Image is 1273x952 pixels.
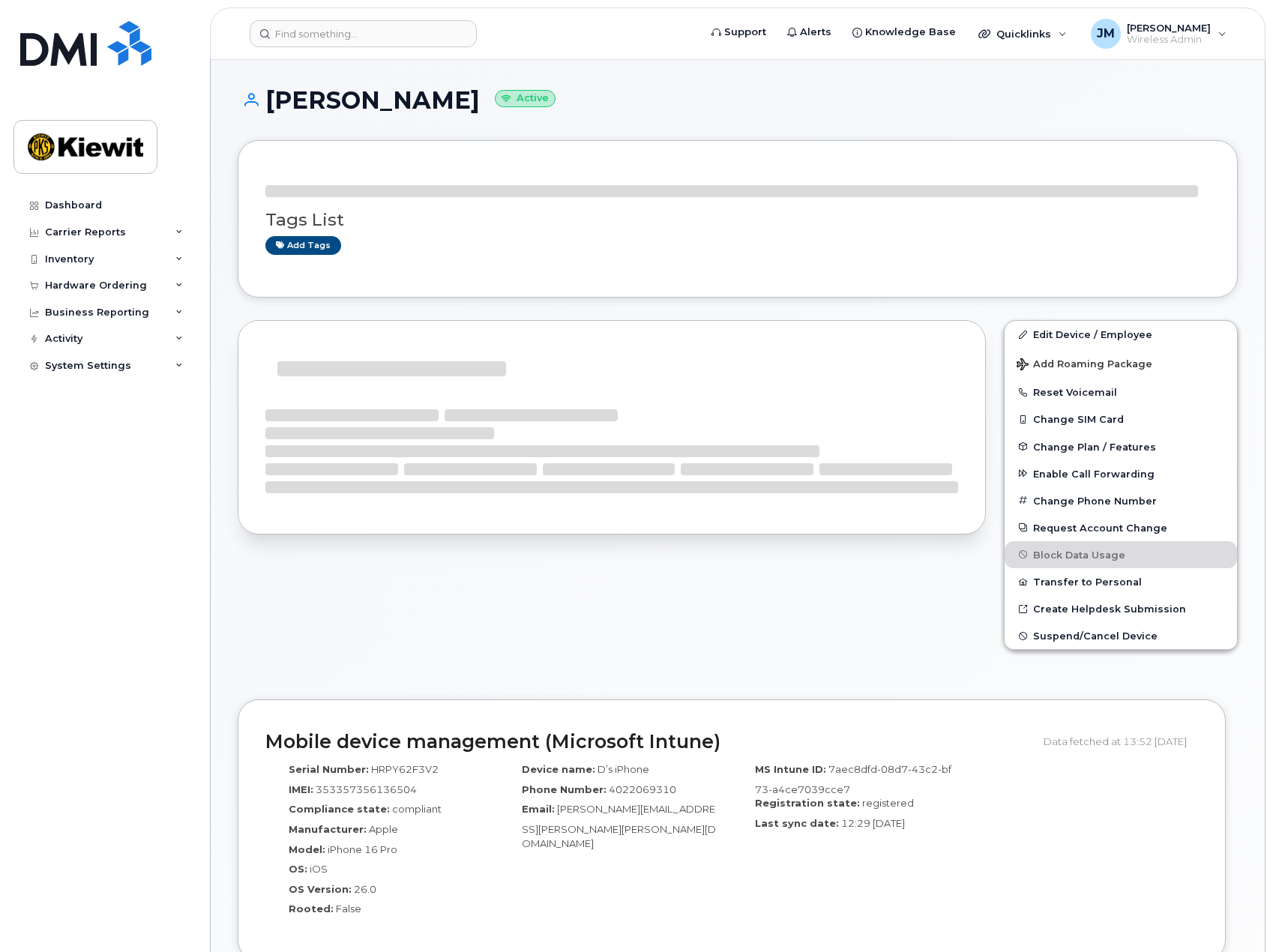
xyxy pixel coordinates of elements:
[522,762,595,777] label: Device name:
[609,783,676,795] span: 4022069310
[289,822,367,837] label: Manufacturer:
[289,902,334,916] label: Rooted:
[289,802,390,816] label: Compliance state:
[1044,727,1198,756] div: Data fetched at 13:52 [DATE]
[755,762,826,777] label: MS Intune ID:
[265,211,1210,229] h3: Tags List
[1005,348,1237,379] button: Add Roaming Package
[755,763,951,795] span: 7aec8dfd-08d7-43c2-bf73-a4ce7039cce7
[265,236,341,255] a: Add tags
[392,803,442,815] span: compliant
[1005,568,1237,595] button: Transfer to Personal
[1005,541,1237,568] button: Block Data Usage
[310,863,328,875] span: iOS
[371,763,439,775] span: HRPY62F3V2
[1017,358,1152,373] span: Add Roaming Package
[841,817,905,829] span: 12:29 [DATE]
[1005,406,1237,433] button: Change SIM Card
[289,882,352,897] label: OS Version:
[755,796,860,810] label: Registration state:
[289,783,313,797] label: IMEI:
[354,883,376,895] span: 26.0
[265,732,1032,753] h2: Mobile device management (Microsoft Intune)
[522,803,716,849] span: [PERSON_NAME][EMAIL_ADDRESS][PERSON_NAME][PERSON_NAME][DOMAIN_NAME]
[238,87,1238,113] h1: [PERSON_NAME]
[289,843,325,857] label: Model:
[316,783,417,795] span: 353357356136504
[862,797,914,809] span: registered
[1033,630,1158,642] span: Suspend/Cancel Device
[522,783,607,797] label: Phone Number:
[289,762,369,777] label: Serial Number:
[1005,321,1237,348] a: Edit Device / Employee
[336,903,361,915] span: False
[1005,487,1237,514] button: Change Phone Number
[1005,622,1237,649] button: Suspend/Cancel Device
[369,823,398,835] span: Apple
[1005,460,1237,487] button: Enable Call Forwarding
[755,816,839,831] label: Last sync date:
[328,843,397,855] span: iPhone 16 Pro
[289,862,307,876] label: OS:
[1005,433,1237,460] button: Change Plan / Features
[495,90,556,107] small: Active
[1005,595,1237,622] a: Create Helpdesk Submission
[1005,379,1237,406] button: Reset Voicemail
[598,763,649,775] span: D’s iPhone
[522,802,555,816] label: Email:
[1005,514,1237,541] button: Request Account Change
[1033,441,1156,452] span: Change Plan / Features
[1033,468,1155,479] span: Enable Call Forwarding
